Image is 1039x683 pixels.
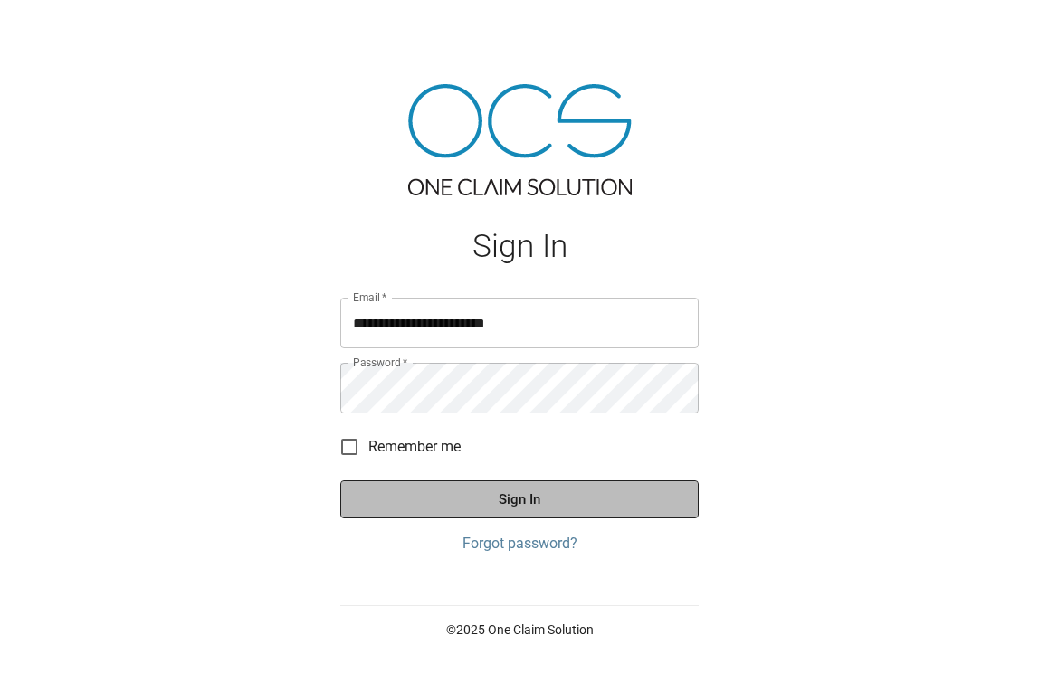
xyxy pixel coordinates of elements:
[340,533,699,555] a: Forgot password?
[353,289,387,305] label: Email
[22,11,94,47] img: ocs-logo-white-transparent.png
[340,621,699,639] p: © 2025 One Claim Solution
[368,436,461,458] span: Remember me
[408,84,632,195] img: ocs-logo-tra.png
[353,355,407,370] label: Password
[340,228,699,265] h1: Sign In
[340,480,699,518] button: Sign In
